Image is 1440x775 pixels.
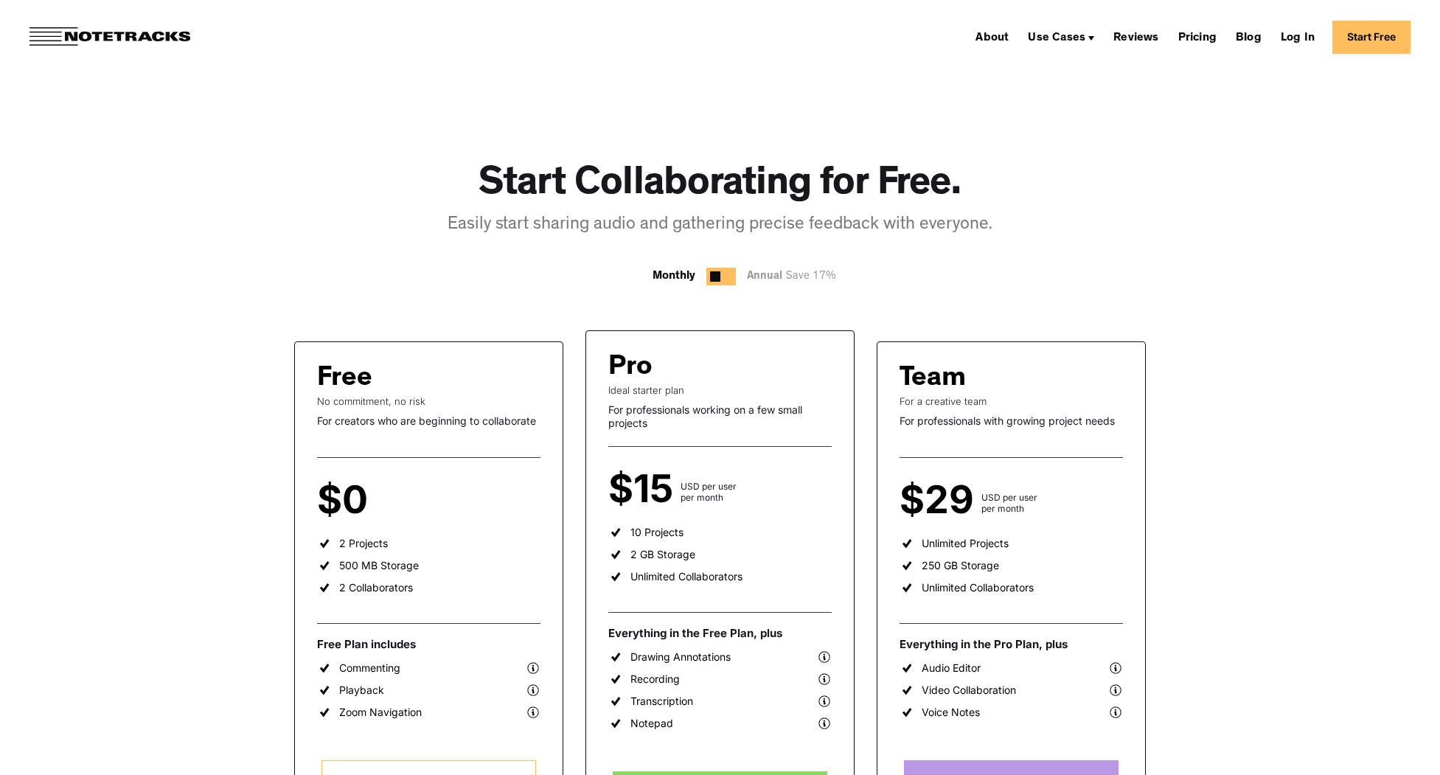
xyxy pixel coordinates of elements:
div: Commenting [339,661,400,675]
a: Pricing [1172,25,1222,49]
div: Monthly [653,268,695,285]
a: Reviews [1107,25,1164,49]
div: Video Collaboration [922,684,1016,697]
div: 2 Collaborators [339,581,413,594]
div: For creators who are beginning to collaborate [317,414,540,428]
div: No commitment, no risk [317,395,540,407]
div: Recording [630,673,680,686]
div: 10 Projects [630,526,684,539]
div: Unlimited Collaborators [630,570,742,583]
a: Blog [1230,25,1267,49]
div: Ideal starter plan [608,384,832,396]
div: Use Cases [1028,32,1085,44]
h1: Start Collaborating for Free. [479,162,961,210]
div: Drawing Annotations [630,650,731,664]
div: Unlimited Projects [922,537,1009,550]
div: Everything in the Free Plan, plus [608,626,832,641]
div: USD per user per month [681,481,737,503]
div: Pro [608,353,653,384]
div: $15 [608,476,681,503]
div: USD per user per month [981,492,1037,514]
a: About [970,25,1015,49]
div: Transcription [630,695,693,708]
span: Save 17% [782,271,836,282]
div: Free Plan includes [317,637,540,652]
div: 2 GB Storage [630,548,695,561]
div: 2 Projects [339,537,388,550]
div: per user per month [375,492,418,514]
div: Unlimited Collaborators [922,581,1034,594]
div: Zoom Navigation [339,706,422,719]
div: $29 [900,487,981,514]
a: Start Free [1332,21,1411,54]
div: Easily start sharing audio and gathering precise feedback with everyone. [448,213,992,238]
div: Audio Editor [922,661,981,675]
div: For professionals with growing project needs [900,414,1123,428]
div: Playback [339,684,384,697]
a: Log In [1275,25,1321,49]
div: $0 [317,487,375,514]
div: Voice Notes [922,706,980,719]
div: Free [317,364,372,395]
div: 250 GB Storage [922,559,999,572]
div: For professionals working on a few small projects [608,403,832,429]
div: Everything in the Pro Plan, plus [900,637,1123,652]
div: Annual [747,268,844,286]
div: Team [900,364,966,395]
div: Use Cases [1022,25,1100,49]
div: Notepad [630,717,673,730]
div: For a creative team [900,395,1123,407]
div: 500 MB Storage [339,559,419,572]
